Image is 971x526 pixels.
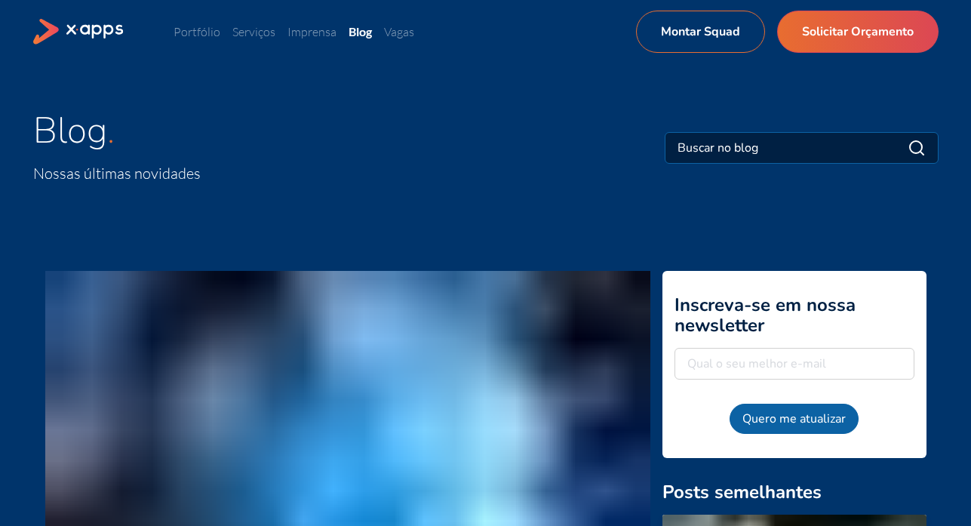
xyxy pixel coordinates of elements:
[777,11,939,53] a: Solicitar Orçamento
[636,11,765,53] a: Montar Squad
[662,482,926,503] h2: Posts semelhantes
[232,24,275,39] a: Serviços
[349,24,372,38] a: Blog
[674,295,914,336] h2: Inscreva-se em nossa newsletter
[674,348,914,380] input: Qual o seu melhor e-mail
[33,106,107,155] span: Blog
[730,404,859,434] button: Quero me atualizar
[678,139,831,157] input: Buscar no blog
[384,24,414,39] a: Vagas
[174,24,220,39] a: Portfólio
[287,24,336,39] a: Imprensa
[33,164,201,183] span: Nossas últimas novidades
